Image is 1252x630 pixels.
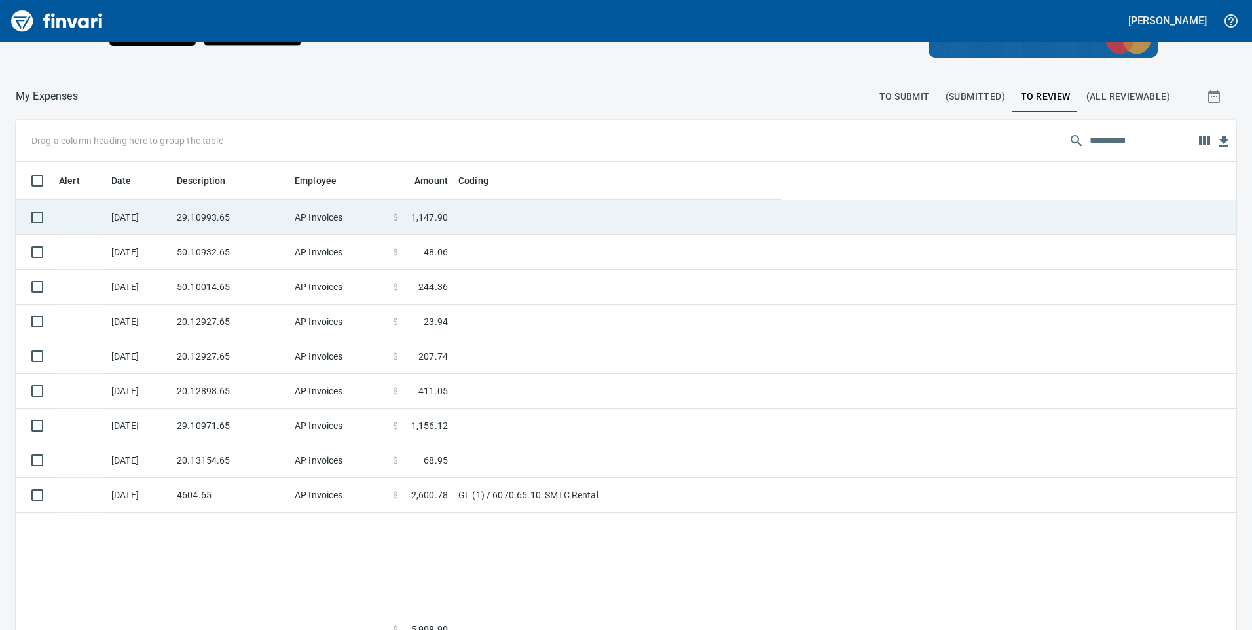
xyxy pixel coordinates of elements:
[172,270,289,305] td: 50.10014.65
[458,174,488,189] span: Coding
[172,443,289,478] td: 20.13154.65
[59,174,80,189] span: Alert
[172,339,289,374] td: 20.12927.65
[418,350,448,363] span: 207.74
[289,374,388,409] td: AP Invoices
[411,489,448,502] span: 2,600.78
[1194,81,1236,112] button: Show transactions within a particular date range
[111,174,149,189] span: Date
[393,211,398,224] span: $
[424,454,448,467] span: 68.95
[424,246,448,259] span: 48.06
[393,419,398,432] span: $
[106,200,172,235] td: [DATE]
[106,478,172,513] td: [DATE]
[172,305,289,339] td: 20.12927.65
[397,174,448,189] span: Amount
[458,174,506,189] span: Coding
[295,174,354,189] span: Employee
[289,200,388,235] td: AP Invoices
[106,374,172,409] td: [DATE]
[289,478,388,513] td: AP Invoices
[453,478,781,513] td: GL (1) / 6070.65.10: SMTC Rental
[946,88,1005,105] span: (Submitted)
[418,280,448,293] span: 244.36
[8,5,106,37] img: Finvari
[1125,10,1210,31] button: [PERSON_NAME]
[393,246,398,259] span: $
[393,280,398,293] span: $
[418,384,448,398] span: 411.05
[1194,131,1214,151] button: Choose columns to display
[289,339,388,374] td: AP Invoices
[106,339,172,374] td: [DATE]
[393,454,398,467] span: $
[424,315,448,328] span: 23.94
[31,134,223,147] p: Drag a column heading here to group the table
[289,235,388,270] td: AP Invoices
[172,200,289,235] td: 29.10993.65
[1128,14,1207,28] h5: [PERSON_NAME]
[295,174,337,189] span: Employee
[106,270,172,305] td: [DATE]
[393,384,398,398] span: $
[177,174,243,189] span: Description
[106,305,172,339] td: [DATE]
[172,478,289,513] td: 4604.65
[1214,132,1234,151] button: Download Table
[106,409,172,443] td: [DATE]
[289,443,388,478] td: AP Invoices
[16,88,78,104] p: My Expenses
[177,174,226,189] span: Description
[411,211,448,224] span: 1,147.90
[59,174,97,189] span: Alert
[106,235,172,270] td: [DATE]
[411,419,448,432] span: 1,156.12
[1021,88,1071,105] span: To Review
[414,174,448,189] span: Amount
[393,350,398,363] span: $
[289,409,388,443] td: AP Invoices
[1086,88,1170,105] span: (All Reviewable)
[289,270,388,305] td: AP Invoices
[172,409,289,443] td: 29.10971.65
[111,174,132,189] span: Date
[106,443,172,478] td: [DATE]
[393,489,398,502] span: $
[393,315,398,328] span: $
[879,88,930,105] span: To Submit
[289,305,388,339] td: AP Invoices
[16,88,78,104] nav: breadcrumb
[172,235,289,270] td: 50.10932.65
[172,374,289,409] td: 20.12898.65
